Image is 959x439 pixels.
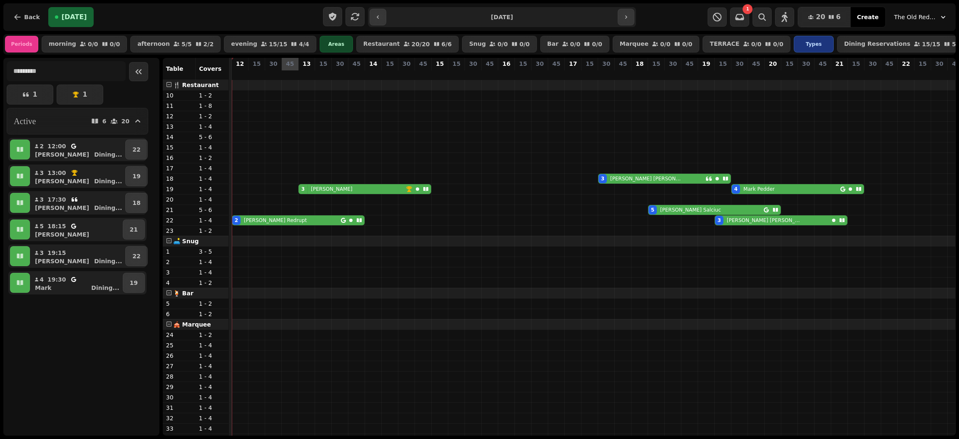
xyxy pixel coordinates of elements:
[336,60,344,68] p: 30
[166,331,192,339] p: 24
[91,284,119,292] p: Dining ...
[857,14,879,20] span: Create
[853,70,860,78] p: 0
[94,204,122,212] p: Dining ...
[620,41,648,47] p: Marquee
[166,310,192,318] p: 6
[710,41,739,47] p: TERRACE
[166,143,192,152] p: 15
[32,193,124,213] button: 317:30[PERSON_NAME]Dining...
[386,60,394,68] p: 15
[835,60,843,68] p: 21
[231,41,257,47] p: evening
[32,166,124,186] button: 313:00[PERSON_NAME]Dining...
[125,166,147,186] button: 19
[199,164,225,172] p: 1 - 4
[886,70,893,78] p: 0
[166,65,184,72] span: Table
[702,60,710,68] p: 19
[130,36,221,52] button: afternoon5/52/2
[602,60,610,68] p: 30
[353,70,360,78] p: 0
[836,70,843,78] p: 0
[686,70,693,78] p: 0
[47,249,66,257] p: 19:15
[653,70,660,78] p: 5
[636,60,643,68] p: 18
[287,70,293,78] p: 0
[743,186,775,192] p: Mark Pedder
[181,41,192,47] p: 5 / 5
[319,60,327,68] p: 15
[353,60,360,68] p: 45
[236,60,244,68] p: 12
[123,219,145,239] button: 21
[24,14,40,20] span: Back
[199,372,225,381] p: 1 - 4
[652,60,660,68] p: 15
[369,60,377,68] p: 14
[166,393,192,402] p: 30
[734,186,738,192] div: 4
[94,177,122,185] p: Dining ...
[166,372,192,381] p: 28
[102,118,107,124] p: 6
[32,273,121,293] button: 419:30MarkDining...
[902,60,910,68] p: 22
[39,249,44,257] p: 3
[403,70,410,78] p: 0
[703,36,790,52] button: TERRACE0/00/0
[547,41,559,47] p: Bar
[852,60,860,68] p: 15
[88,41,98,47] p: 0 / 0
[166,227,192,235] p: 23
[497,41,508,47] p: 0 / 0
[199,206,225,214] p: 5 - 6
[199,175,225,183] p: 1 - 4
[670,70,676,78] p: 0
[320,70,327,78] p: 0
[82,91,87,98] p: 1
[47,142,66,150] p: 12:00
[7,85,53,105] button: 1
[35,230,89,239] p: [PERSON_NAME]
[836,14,841,20] span: 6
[125,193,147,213] button: 18
[7,108,148,135] button: Active620
[569,60,577,68] p: 17
[166,414,192,422] p: 32
[62,14,87,20] span: [DATE]
[253,70,260,78] p: 0
[199,279,225,287] p: 1 - 2
[199,143,225,152] p: 1 - 4
[166,258,192,266] p: 2
[47,222,66,230] p: 18:15
[936,70,943,78] p: 0
[35,257,89,265] p: [PERSON_NAME]
[703,70,710,78] p: 0
[199,65,221,72] span: Covers
[520,70,527,78] p: 0
[14,115,36,127] h2: Active
[486,60,494,68] p: 45
[35,150,89,159] p: [PERSON_NAME]
[727,217,803,224] p: [PERSON_NAME] [PERSON_NAME]
[502,60,510,68] p: 16
[199,91,225,100] p: 1 - 2
[110,41,120,47] p: 0 / 0
[363,41,400,47] p: Restaurant
[47,275,66,284] p: 19:30
[820,70,826,78] p: 0
[35,284,52,292] p: Mark
[122,118,129,124] p: 20
[166,299,192,308] p: 5
[199,383,225,391] p: 1 - 4
[798,7,850,27] button: 206
[919,70,926,78] p: 0
[32,246,124,266] button: 319:15[PERSON_NAME]Dining...
[47,169,66,177] p: 13:00
[166,216,192,224] p: 22
[199,216,225,224] p: 1 - 4
[773,41,783,47] p: 0 / 0
[519,60,527,68] p: 15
